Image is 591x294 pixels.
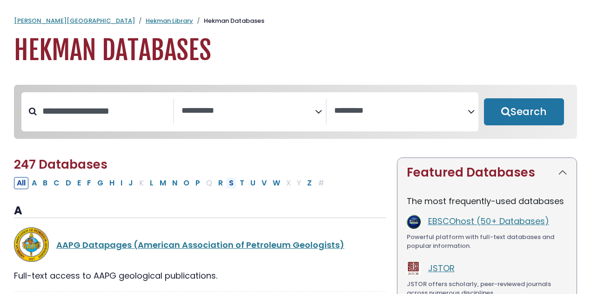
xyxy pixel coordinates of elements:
[147,177,156,189] button: Filter Results L
[63,177,74,189] button: Filter Results D
[157,177,169,189] button: Filter Results M
[407,195,567,207] p: The most frequently-used databases
[428,262,455,274] a: JSTOR
[226,177,236,189] button: Filter Results S
[248,177,258,189] button: Filter Results U
[29,177,40,189] button: Filter Results A
[181,177,192,189] button: Filter Results O
[304,177,315,189] button: Filter Results Z
[51,177,62,189] button: Filter Results C
[484,98,564,125] button: Submit for Search Results
[259,177,269,189] button: Filter Results V
[56,239,344,251] a: AAPG Datapages (American Association of Petroleum Geologists)
[14,204,386,218] h3: A
[193,16,264,26] li: Hekman Databases
[107,177,117,189] button: Filter Results H
[169,177,180,189] button: Filter Results N
[397,158,577,187] button: Featured Databases
[270,177,283,189] button: Filter Results W
[14,35,577,66] h1: Hekman Databases
[237,177,247,189] button: Filter Results T
[14,177,328,188] div: Alpha-list to filter by first letter of database name
[193,177,203,189] button: Filter Results P
[14,16,577,26] nav: breadcrumb
[74,177,84,189] button: Filter Results E
[37,103,173,119] input: Search database by title or keyword
[118,177,125,189] button: Filter Results I
[94,177,106,189] button: Filter Results G
[14,156,107,173] span: 247 Databases
[84,177,94,189] button: Filter Results F
[126,177,136,189] button: Filter Results J
[428,215,549,227] a: EBSCOhost (50+ Databases)
[407,232,567,251] div: Powerful platform with full-text databases and popular information.
[14,16,135,25] a: [PERSON_NAME][GEOGRAPHIC_DATA]
[215,177,226,189] button: Filter Results R
[14,177,28,189] button: All
[14,85,577,139] nav: Search filters
[181,106,315,116] textarea: Search
[40,177,50,189] button: Filter Results B
[146,16,193,25] a: Hekman Library
[14,269,386,282] div: Full-text access to AAPG geological publications.
[334,106,468,116] textarea: Search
